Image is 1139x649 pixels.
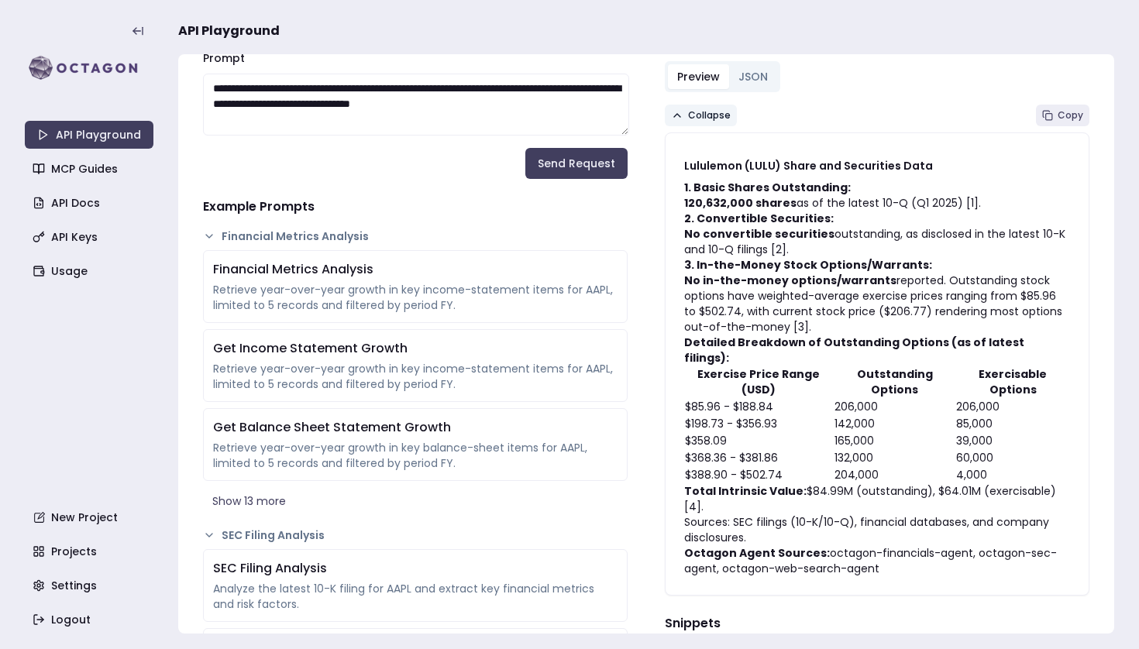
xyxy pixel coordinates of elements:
[178,22,280,40] span: API Playground
[684,226,1070,257] li: outstanding, as disclosed in the latest 10-K and 10-Q filings [2].
[684,257,932,273] strong: 3. In-the-Money Stock Options/Warrants:
[834,432,956,449] td: 165,000
[729,64,777,89] button: JSON
[26,257,155,285] a: Usage
[834,466,956,483] td: 204,000
[684,158,1070,173] h3: Lululemon (LULU) Share and Securities Data
[213,581,618,612] div: Analyze the latest 10-K filing for AAPL and extract key financial metrics and risk factors.
[1058,109,1083,122] span: Copy
[955,366,1070,398] th: Exercisable Options
[955,466,1070,483] td: 4,000
[665,105,737,126] button: Collapse
[688,109,731,122] span: Collapse
[668,64,729,89] button: Preview
[684,273,896,288] strong: No in-the-money options/warrants
[684,514,1070,545] p: Sources: SEC filings (10-K/10-Q), financial databases, and company disclosures.
[26,155,155,183] a: MCP Guides
[25,53,153,84] img: logo-rect-yK7x_WSZ.svg
[26,572,155,599] a: Settings
[213,260,618,279] div: Financial Metrics Analysis
[213,559,618,578] div: SEC Filing Analysis
[684,180,851,195] strong: 1. Basic Shares Outstanding:
[955,432,1070,449] td: 39,000
[684,195,1070,211] li: as of the latest 10-Q (Q1 2025) [1].
[26,606,155,634] a: Logout
[684,211,834,226] strong: 2. Convertible Securities:
[26,223,155,251] a: API Keys
[955,415,1070,432] td: 85,000
[203,527,628,543] button: SEC Filing Analysis
[684,432,834,449] td: $358.09
[834,449,956,466] td: 132,000
[1036,105,1089,126] button: Copy
[684,226,834,242] strong: No convertible securities
[834,398,956,415] td: 206,000
[25,121,153,149] a: API Playground
[684,366,834,398] th: Exercise Price Range (USD)
[203,228,628,244] button: Financial Metrics Analysis
[684,545,1070,576] p: octagon-financials-agent, octagon-sec-agent, octagon-web-search-agent
[955,449,1070,466] td: 60,000
[684,195,797,211] strong: 120,632,000 shares
[26,189,155,217] a: API Docs
[26,503,155,531] a: New Project
[684,273,1070,335] li: reported. Outstanding stock options have weighted-average exercise prices ranging from $85.96 to ...
[955,398,1070,415] td: 206,000
[684,398,834,415] td: $85.96 - $188.84
[684,335,1024,366] strong: Detailed Breakdown of Outstanding Options (as of latest filings):
[525,148,628,179] button: Send Request
[213,361,618,392] div: Retrieve year-over-year growth in key income-statement items for AAPL, limited to 5 records and f...
[213,339,618,358] div: Get Income Statement Growth
[684,483,1070,514] p: $84.99M (outstanding), $64.01M (exercisable) [4].
[834,415,956,432] td: 142,000
[213,418,618,437] div: Get Balance Sheet Statement Growth
[834,366,956,398] th: Outstanding Options
[684,545,830,561] strong: Octagon Agent Sources:
[213,440,618,471] div: Retrieve year-over-year growth in key balance-sheet items for AAPL, limited to 5 records and filt...
[203,487,628,515] button: Show 13 more
[203,197,628,216] h4: Example Prompts
[684,466,834,483] td: $388.90 - $502.74
[684,449,834,466] td: $368.36 - $381.86
[213,282,618,313] div: Retrieve year-over-year growth in key income-statement items for AAPL, limited to 5 records and f...
[203,50,245,66] label: Prompt
[665,614,1089,633] h4: Snippets
[684,415,834,432] td: $198.73 - $356.93
[684,483,807,499] strong: Total Intrinsic Value:
[26,537,155,565] a: Projects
